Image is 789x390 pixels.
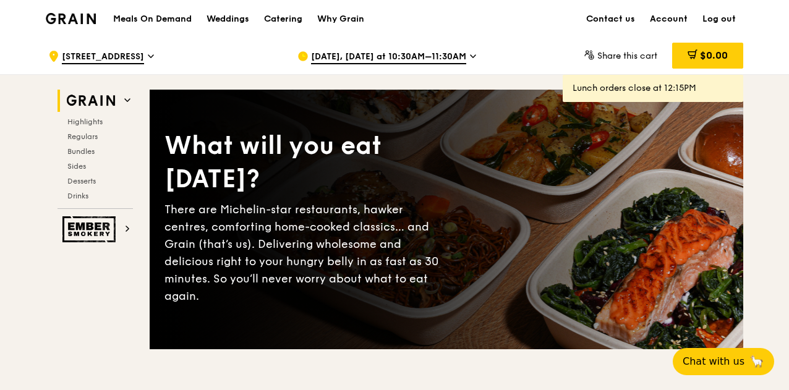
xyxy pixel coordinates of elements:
[67,147,95,156] span: Bundles
[573,82,733,95] div: Lunch orders close at 12:15PM
[67,117,103,126] span: Highlights
[264,1,302,38] div: Catering
[310,1,372,38] a: Why Grain
[683,354,744,369] span: Chat with us
[749,354,764,369] span: 🦙
[700,49,728,61] span: $0.00
[67,132,98,141] span: Regulars
[317,1,364,38] div: Why Grain
[695,1,743,38] a: Log out
[164,129,446,196] div: What will you eat [DATE]?
[311,51,466,64] span: [DATE], [DATE] at 10:30AM–11:30AM
[67,162,86,171] span: Sides
[113,13,192,25] h1: Meals On Demand
[62,51,144,64] span: [STREET_ADDRESS]
[164,201,446,305] div: There are Michelin-star restaurants, hawker centres, comforting home-cooked classics… and Grain (...
[597,51,657,61] span: Share this cart
[199,1,257,38] a: Weddings
[67,192,88,200] span: Drinks
[207,1,249,38] div: Weddings
[46,13,96,24] img: Grain
[579,1,642,38] a: Contact us
[673,348,774,375] button: Chat with us🦙
[62,216,119,242] img: Ember Smokery web logo
[257,1,310,38] a: Catering
[67,177,96,185] span: Desserts
[62,90,119,112] img: Grain web logo
[642,1,695,38] a: Account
